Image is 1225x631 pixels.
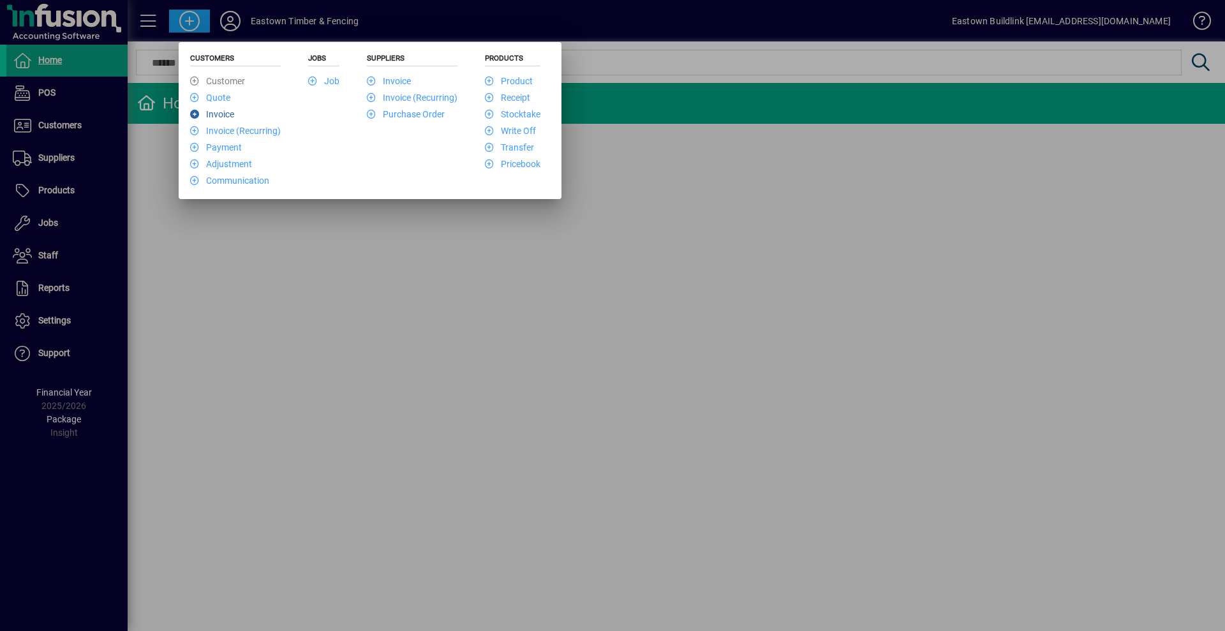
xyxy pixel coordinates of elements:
[190,54,281,66] h5: Customers
[308,54,339,66] h5: Jobs
[190,126,281,136] a: Invoice (Recurring)
[190,93,230,103] a: Quote
[190,109,234,119] a: Invoice
[485,54,540,66] h5: Products
[367,109,445,119] a: Purchase Order
[190,159,252,169] a: Adjustment
[367,76,411,86] a: Invoice
[485,159,540,169] a: Pricebook
[485,109,540,119] a: Stocktake
[367,93,457,103] a: Invoice (Recurring)
[308,76,339,86] a: Job
[485,76,533,86] a: Product
[367,54,457,66] h5: Suppliers
[485,142,534,152] a: Transfer
[485,126,536,136] a: Write Off
[190,175,269,186] a: Communication
[485,93,530,103] a: Receipt
[190,142,242,152] a: Payment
